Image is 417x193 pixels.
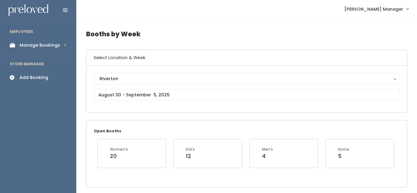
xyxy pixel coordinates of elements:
div: Riverton [100,75,394,82]
button: Riverton [94,73,400,84]
span: [PERSON_NAME] Manager [344,6,403,13]
a: [PERSON_NAME] Manager [338,2,415,16]
div: Women's [110,147,128,152]
img: preloved logo [9,4,48,16]
div: 12 [186,152,195,160]
h4: Booths by Week [86,26,407,42]
div: 5 [338,152,349,160]
h6: Select Location & Week [86,50,407,66]
div: 20 [110,152,128,160]
div: Add Booking [20,74,48,81]
input: August 30 - September 5, 2025 [94,89,400,101]
div: Kid's [186,147,195,152]
div: Home [338,147,349,152]
div: Men's [262,147,273,152]
div: Manage Bookings [20,42,60,48]
div: 4 [262,152,273,160]
small: Open Booths [94,128,121,134]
